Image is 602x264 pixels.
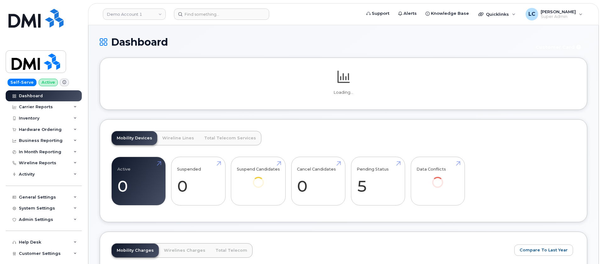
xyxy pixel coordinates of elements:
[112,244,159,257] a: Mobility Charges
[199,131,261,145] a: Total Telecom Services
[416,160,459,197] a: Data Conflicts
[297,160,339,202] a: Cancel Candidates 0
[210,244,252,257] a: Total Telecom
[112,131,157,145] a: Mobility Devices
[111,90,576,95] p: Loading...
[159,244,210,257] a: Wirelines Charges
[157,131,199,145] a: Wireline Lines
[117,160,160,202] a: Active 0
[177,160,220,202] a: Suspended 0
[520,247,568,253] span: Compare To Last Year
[237,160,280,197] a: Suspend Candidates
[531,42,587,53] button: Customer Card
[357,160,399,202] a: Pending Status 5
[514,244,573,256] button: Compare To Last Year
[100,37,527,48] h1: Dashboard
